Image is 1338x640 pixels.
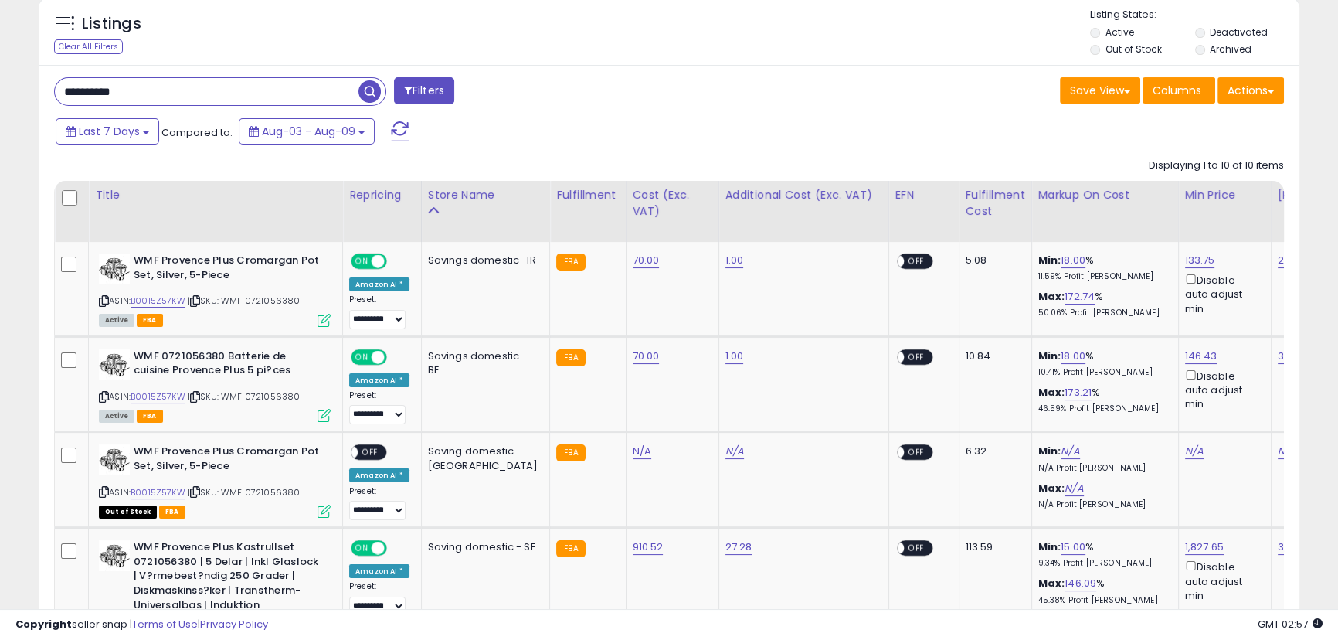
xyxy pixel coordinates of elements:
[966,254,1020,267] div: 5.08
[1210,43,1251,56] label: Archived
[99,506,157,519] span: All listings that are currently out of stock and unavailable for purchase on Amazon
[1038,463,1167,474] p: N/A Profit [PERSON_NAME]
[556,187,619,203] div: Fulfillment
[131,390,185,403] a: B0015Z57KW
[966,444,1020,458] div: 6.32
[54,39,123,54] div: Clear All Filters
[556,540,585,557] small: FBA
[904,446,929,459] span: OFF
[1210,26,1268,39] label: Deactivated
[1038,403,1167,414] p: 46.59% Profit [PERSON_NAME]
[99,444,130,475] img: 41c42CrMqNL._SL40_.jpg
[966,349,1020,363] div: 10.84
[349,564,409,578] div: Amazon AI *
[134,254,321,286] b: WMF Provence Plus Cromargan Pot Set, Silver, 5-Piece
[1038,271,1167,282] p: 11.59% Profit [PERSON_NAME]
[1065,576,1096,591] a: 146.09
[1038,289,1065,304] b: Max:
[1038,187,1172,203] div: Markup on Cost
[15,617,72,631] strong: Copyright
[188,390,301,403] span: | SKU: WMF 0721056380
[349,486,409,521] div: Preset:
[904,255,929,268] span: OFF
[1278,540,1321,555] a: 3,664.00
[137,314,163,327] span: FBA
[904,542,929,555] span: OFF
[82,13,141,35] h5: Listings
[1038,290,1167,318] div: %
[131,486,185,499] a: B0015Z57KW
[79,124,140,139] span: Last 7 Days
[1038,253,1061,267] b: Min:
[1153,83,1201,98] span: Columns
[1038,540,1167,569] div: %
[99,314,134,327] span: All listings currently available for purchase on Amazon
[349,390,409,425] div: Preset:
[633,540,664,555] a: 910.52
[1278,349,1309,364] a: 314.90
[56,118,159,145] button: Last 7 Days
[15,618,268,632] div: seller snap | |
[134,349,321,382] b: WMF 0721056380 Batterie de cuisine Provence Plus 5 pi?ces
[1038,308,1167,318] p: 50.06% Profit [PERSON_NAME]
[556,254,585,271] small: FBA
[725,349,744,364] a: 1.00
[428,349,538,377] div: Savings domestic- BE
[99,349,130,380] img: 41c42CrMqNL._SL40_.jpg
[349,294,409,329] div: Preset:
[725,444,744,459] a: N/A
[1185,271,1259,316] div: Disable auto adjust min
[556,349,585,366] small: FBA
[99,540,130,571] img: 41c42CrMqNL._SL40_.jpg
[1065,481,1083,496] a: N/A
[1185,558,1259,603] div: Disable auto adjust min
[349,468,409,482] div: Amazon AI *
[1038,386,1167,414] div: %
[966,540,1020,554] div: 113.59
[428,444,538,472] div: Saving domestic - [GEOGRAPHIC_DATA]
[1060,77,1140,104] button: Save View
[239,118,375,145] button: Aug-03 - Aug-09
[1065,289,1095,305] a: 172.74
[200,617,268,631] a: Privacy Policy
[349,277,409,291] div: Amazon AI *
[1061,540,1085,555] a: 15.00
[1038,385,1065,400] b: Max:
[904,350,929,363] span: OFF
[725,253,744,268] a: 1.00
[1278,444,1296,459] a: N/A
[385,542,409,555] span: OFF
[633,444,651,459] a: N/A
[725,540,752,555] a: 27.28
[1185,444,1204,459] a: N/A
[99,410,134,423] span: All listings currently available for purchase on Amazon
[1031,181,1178,242] th: The percentage added to the cost of goods (COGS) that forms the calculator for Min & Max prices.
[161,125,233,140] span: Compared to:
[1038,254,1167,282] div: %
[352,350,372,363] span: ON
[1185,540,1224,555] a: 1,827.65
[1090,8,1299,22] p: Listing States:
[188,294,301,307] span: | SKU: WMF 0721056380
[895,187,953,203] div: EFN
[428,254,538,267] div: Savings domestic- IR
[966,187,1025,220] div: Fulfillment Cost
[1185,187,1265,203] div: Min Price
[134,444,321,477] b: WMF Provence Plus Cromargan Pot Set, Silver, 5-Piece
[1038,576,1065,591] b: Max:
[1061,444,1079,459] a: N/A
[131,294,185,308] a: B0015Z57KW
[349,187,415,203] div: Repricing
[99,254,130,284] img: 41c42CrMqNL._SL40_.jpg
[633,253,660,268] a: 70.00
[99,349,331,421] div: ASIN:
[1038,481,1065,495] b: Max:
[385,255,409,268] span: OFF
[428,540,538,554] div: Saving domestic - SE
[1038,499,1167,510] p: N/A Profit [PERSON_NAME]
[1065,385,1092,400] a: 173.21
[349,373,409,387] div: Amazon AI *
[1038,349,1167,378] div: %
[1185,367,1259,412] div: Disable auto adjust min
[1217,77,1284,104] button: Actions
